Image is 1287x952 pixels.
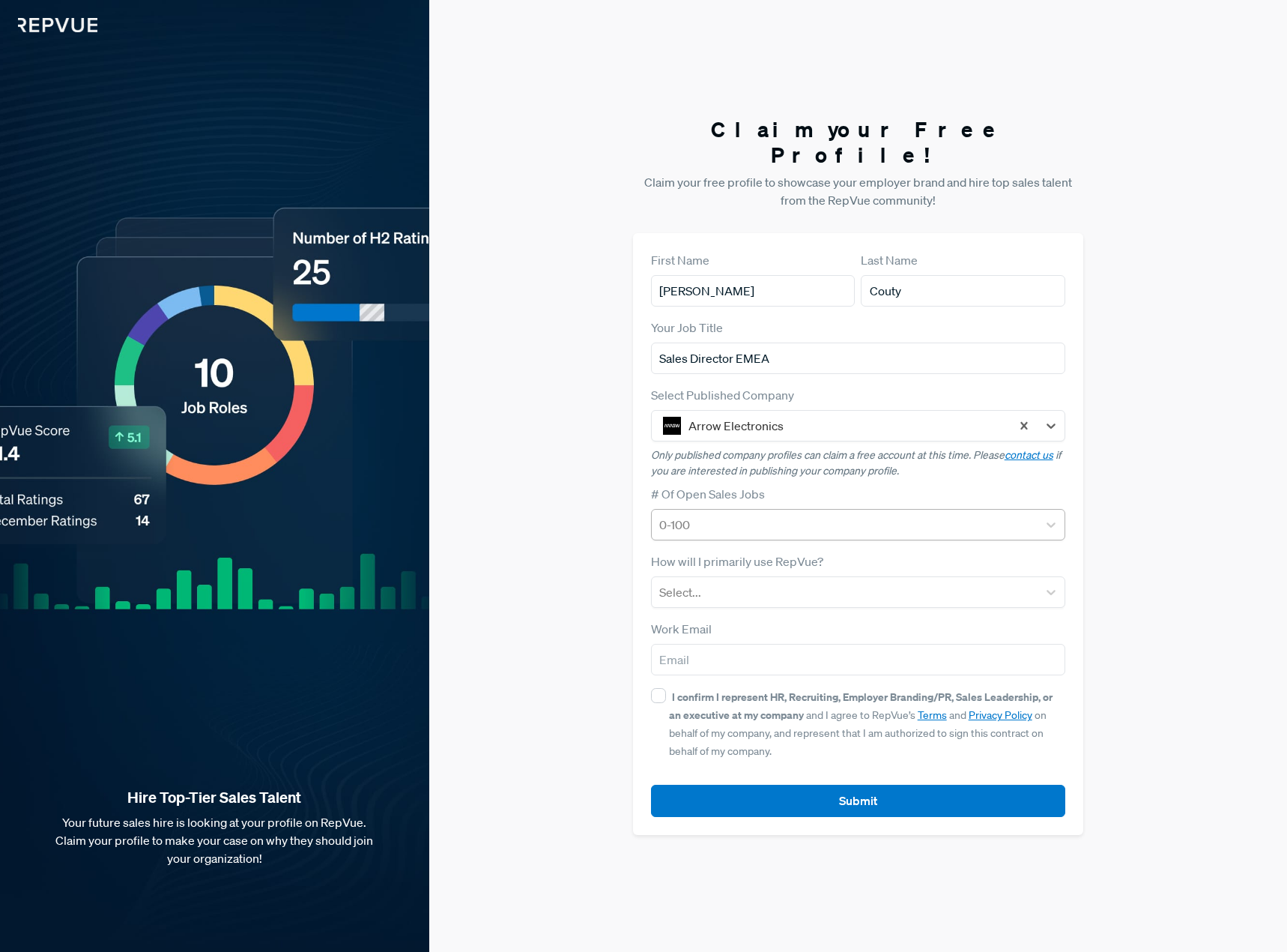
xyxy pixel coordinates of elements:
[651,319,723,337] label: Your Job Title
[1005,448,1053,462] a: contact us
[861,251,918,269] label: Last Name
[633,117,1083,167] h3: Claim your Free Profile!
[651,251,709,269] label: First Name
[651,343,1065,374] input: Title
[24,813,405,867] p: Your future sales hire is looking at your profile on RepVue. Claim your profile to make your case...
[861,275,1065,307] input: Last Name
[651,620,712,638] label: Work Email
[651,386,794,404] label: Select Published Company
[651,448,1065,479] p: Only published company profiles can claim a free account at this time. Please if you are interest...
[651,644,1065,675] input: Email
[651,785,1065,817] button: Submit
[633,173,1083,209] p: Claim your free profile to showcase your employer brand and hire top sales talent from the RepVue...
[969,708,1032,722] a: Privacy Policy
[651,552,823,570] label: How will I primarily use RepVue?
[651,275,856,307] input: First Name
[669,690,1053,722] strong: I confirm I represent HR, Recruiting, Employer Branding/PR, Sales Leadership, or an executive at ...
[24,788,405,807] strong: Hire Top-Tier Sales Talent
[918,708,947,722] a: Terms
[663,417,681,435] img: Arrow Electronics
[669,690,1053,758] span: and I agree to RepVue’s and on behalf of my company, and represent that I am authorized to sign t...
[651,485,765,503] label: # Of Open Sales Jobs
